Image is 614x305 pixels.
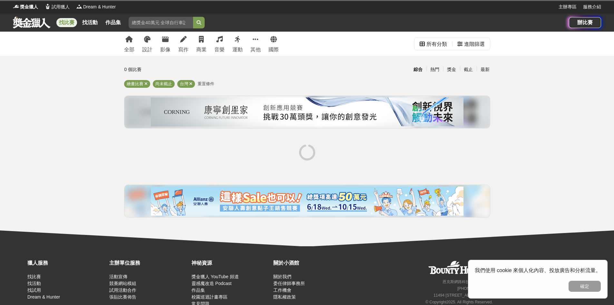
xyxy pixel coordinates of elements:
div: 主辦單位服務 [109,259,188,267]
a: 靈感魔改造 Podcast [191,281,231,286]
span: Dream & Hunter [83,4,116,10]
div: 其他 [250,46,261,54]
a: 音樂 [214,32,225,56]
a: 張貼比賽佈告 [109,294,136,300]
a: 校園巡迴計畫專區 [191,294,228,300]
a: 活動宣傳 [109,274,127,279]
img: Logo [76,3,83,10]
div: 熱門 [426,64,443,75]
div: 運動 [232,46,243,54]
div: 商業 [196,46,207,54]
a: 獎金獵人 YouTube 頻道 [191,274,239,279]
div: 最新 [477,64,493,75]
a: 運動 [232,32,243,56]
span: 試用獵人 [52,4,70,10]
a: 工作機會 [273,288,291,293]
a: 隱私權政策 [273,294,296,300]
a: 找活動 [80,18,100,27]
a: 設計 [142,32,152,56]
img: Logo [13,3,19,10]
a: 辦比賽 [569,17,601,28]
a: 商業 [196,32,207,56]
a: 服務介紹 [583,4,601,10]
div: 寫作 [178,46,189,54]
a: 競賽網站模組 [109,281,136,286]
a: 寫作 [178,32,189,56]
span: 台灣 [180,81,188,86]
div: 關於小酒館 [273,259,352,267]
img: 450e0687-a965-40c0-abf0-84084e733638.png [151,97,463,127]
a: 委任律師事務所 [273,281,305,286]
a: 找比賽 [27,274,41,279]
small: 11494 [STREET_ADDRESS] 3 樓 [434,293,493,298]
div: 國際 [268,46,279,54]
span: 繪畫比賽 [127,81,143,86]
img: Logo [44,3,51,10]
input: 總獎金40萬元 全球自行車設計比賽 [129,17,193,28]
div: 影像 [160,46,171,54]
a: 全部 [124,32,134,56]
a: 其他 [250,32,261,56]
small: © Copyright 2025 . All Rights Reserved. [425,300,493,304]
div: 0 個比賽 [124,64,246,75]
img: cf4fb443-4ad2-4338-9fa3-b46b0bf5d316.png [151,187,463,216]
a: 找活動 [27,281,41,286]
div: 進階篩選 [464,38,485,51]
a: Logo試用獵人 [44,4,70,10]
a: 找試用 [27,288,41,293]
span: 獎金獵人 [20,4,38,10]
span: 重置條件 [198,81,214,86]
a: Dream & Hunter [27,294,60,300]
div: 所有分類 [426,38,447,51]
a: 找比賽 [56,18,77,27]
div: 獵人服務 [27,259,106,267]
div: 設計 [142,46,152,54]
a: LogoDream & Hunter [76,4,116,10]
a: 作品集 [103,18,123,27]
div: 截止 [460,64,477,75]
a: 作品集 [191,288,205,293]
small: 恩克斯網路科技股份有限公司 [443,280,493,284]
button: 確定 [569,281,601,292]
div: 全部 [124,46,134,54]
a: 試用活動合作 [109,288,136,293]
a: 主辦專區 [559,4,577,10]
div: 獎金 [443,64,460,75]
span: 尚未截止 [155,81,172,86]
small: [PHONE_NUMBER] [457,286,493,291]
a: 關於我們 [273,274,291,279]
a: 影像 [160,32,171,56]
span: 我們使用 cookie 來個人化內容、投放廣告和分析流量。 [475,268,601,273]
div: 音樂 [214,46,225,54]
div: 綜合 [410,64,426,75]
a: Logo獎金獵人 [13,4,38,10]
div: 神秘資源 [191,259,270,267]
a: 國際 [268,32,279,56]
